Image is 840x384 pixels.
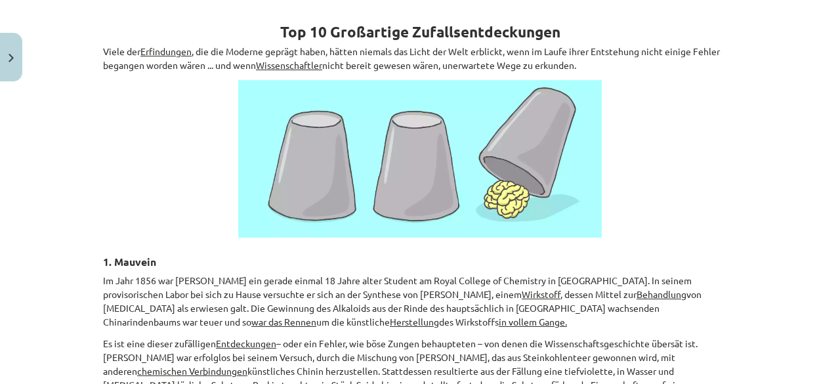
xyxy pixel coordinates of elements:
[637,288,686,300] u: Behandlung
[103,274,737,329] p: Im Jahr 1856 war [PERSON_NAME] ein gerade einmal 18 Jahre alter Student am Royal College of Chemi...
[140,45,192,57] u: Erfindungen
[216,337,276,349] u: Entdeckungen
[9,54,14,62] img: icon-close-lesson-0947bae3869378f0d4975bcd49f059093ad1ed9edebbc8119c70593378902aed.svg
[522,288,560,300] u: Wirkstoff
[256,59,322,71] u: Wissenschaftler
[251,316,316,328] u: war das Rennen
[137,365,247,377] u: chemischen Verbindungen
[103,255,156,268] b: 1. Mauvein
[103,45,737,72] p: Viele der , die die Moderne geprägt haben, hätten niemals das Licht der Welt erblickt, wenn im La...
[390,316,439,328] u: Herstellung
[280,22,560,41] strong: Top 10 Großartige Zufallsentdeckungen
[499,316,567,328] u: in vollem Gange.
